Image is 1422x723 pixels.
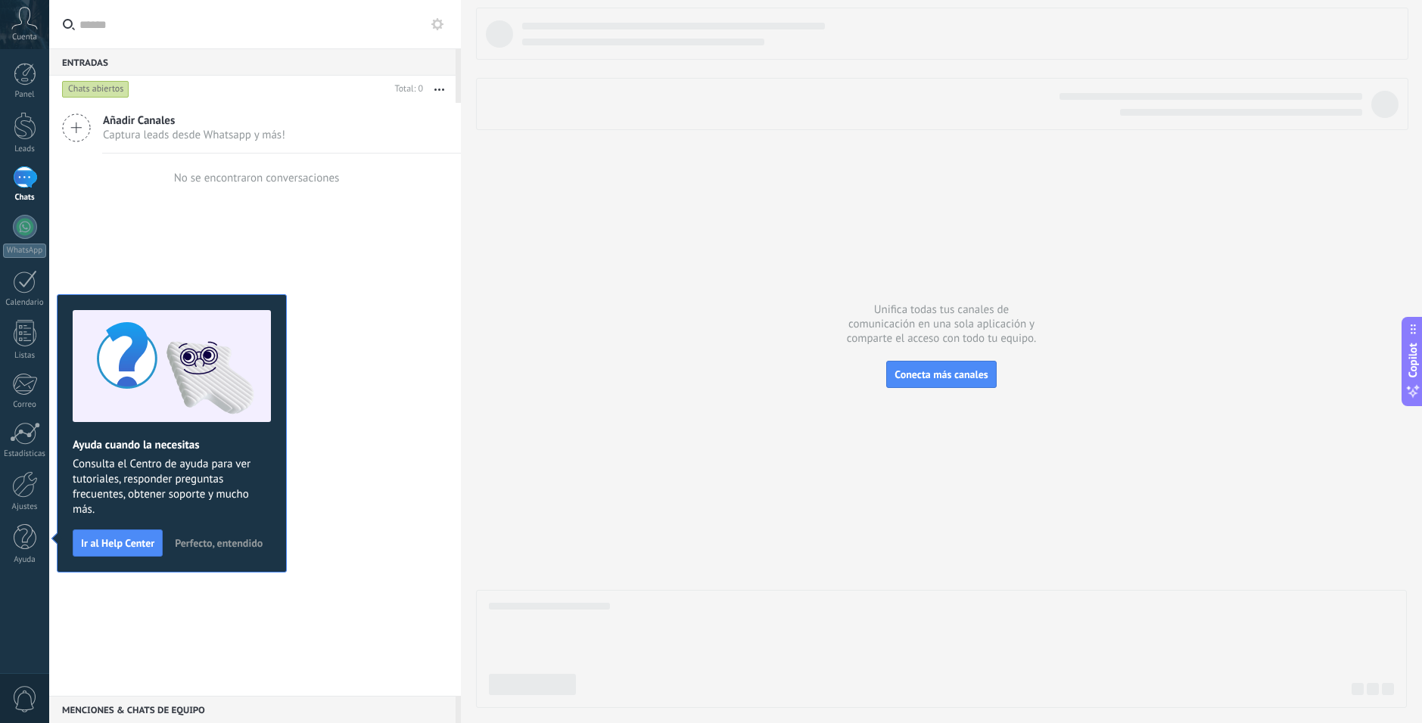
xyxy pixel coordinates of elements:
[389,82,423,97] div: Total: 0
[49,48,456,76] div: Entradas
[3,90,47,100] div: Panel
[49,696,456,723] div: Menciones & Chats de equipo
[12,33,37,42] span: Cuenta
[3,193,47,203] div: Chats
[175,538,263,548] span: Perfecto, entendido
[103,113,285,128] span: Añadir Canales
[3,144,47,154] div: Leads
[81,538,154,548] span: Ir al Help Center
[174,171,340,185] div: No se encontraron conversaciones
[886,361,996,388] button: Conecta más canales
[3,244,46,258] div: WhatsApp
[73,529,163,557] button: Ir al Help Center
[3,449,47,459] div: Estadísticas
[168,532,269,554] button: Perfecto, entendido
[3,502,47,512] div: Ajustes
[1405,343,1420,378] span: Copilot
[73,457,271,517] span: Consulta el Centro de ayuda para ver tutoriales, responder preguntas frecuentes, obtener soporte ...
[3,298,47,308] div: Calendario
[73,438,271,452] h2: Ayuda cuando la necesitas
[3,555,47,565] div: Ayuda
[103,128,285,142] span: Captura leads desde Whatsapp y más!
[62,80,129,98] div: Chats abiertos
[3,400,47,410] div: Correo
[895,368,988,381] span: Conecta más canales
[3,351,47,361] div: Listas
